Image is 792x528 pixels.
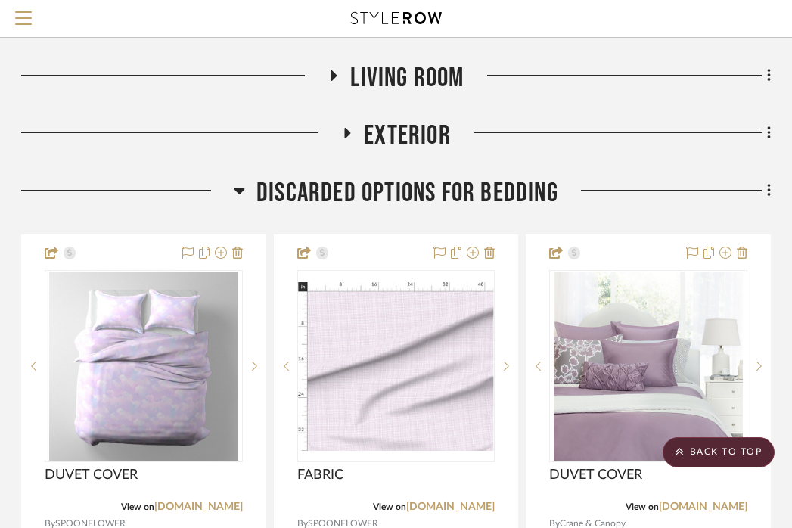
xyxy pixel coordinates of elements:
[121,502,154,511] span: View on
[154,502,243,512] a: [DOMAIN_NAME]
[549,467,642,483] span: DUVET COVER
[45,467,138,483] span: DUVET COVER
[297,467,343,483] span: FABRIC
[373,502,406,511] span: View on
[626,502,659,511] span: View on
[554,272,743,461] img: DUVET COVER
[663,437,775,467] scroll-to-top-button: BACK TO TOP
[256,177,558,210] span: Discarded Options for Bedding
[659,502,747,512] a: [DOMAIN_NAME]
[299,282,494,450] img: FABRIC
[406,502,495,512] a: [DOMAIN_NAME]
[298,271,495,461] div: 0
[364,120,451,152] span: Exterior
[49,272,238,461] img: DUVET COVER
[350,62,464,95] span: Living Room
